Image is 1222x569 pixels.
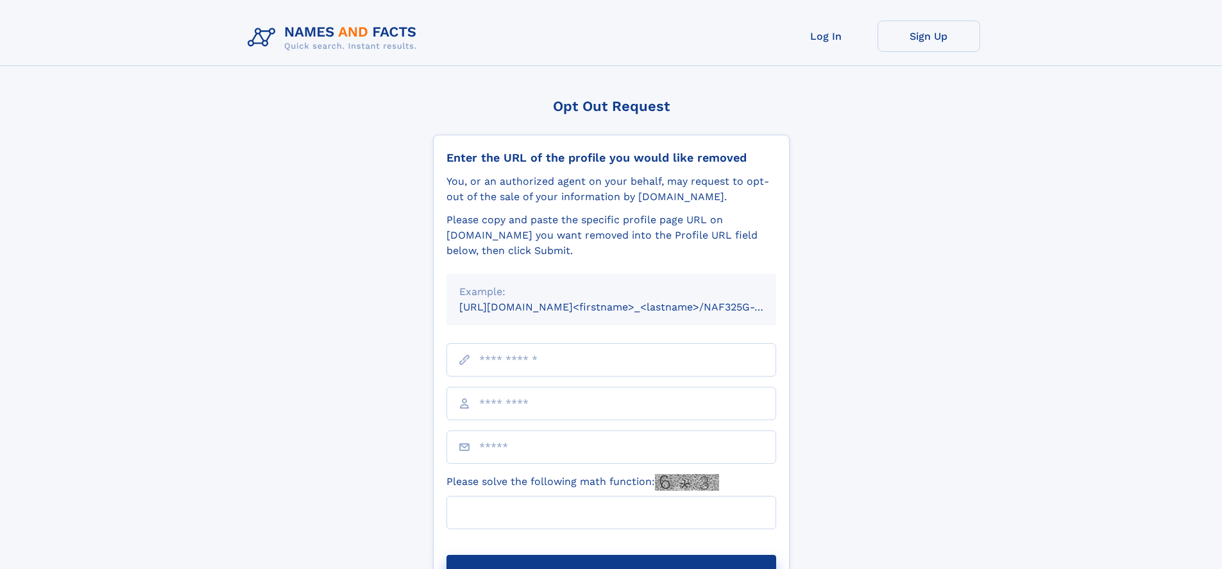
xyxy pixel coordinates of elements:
[446,151,776,165] div: Enter the URL of the profile you would like removed
[446,212,776,259] div: Please copy and paste the specific profile page URL on [DOMAIN_NAME] you want removed into the Pr...
[459,284,763,300] div: Example:
[433,98,790,114] div: Opt Out Request
[459,301,801,313] small: [URL][DOMAIN_NAME]<firstname>_<lastname>/NAF325G-xxxxxxxx
[446,174,776,205] div: You, or an authorized agent on your behalf, may request to opt-out of the sale of your informatio...
[878,21,980,52] a: Sign Up
[446,474,719,491] label: Please solve the following math function:
[242,21,427,55] img: Logo Names and Facts
[775,21,878,52] a: Log In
